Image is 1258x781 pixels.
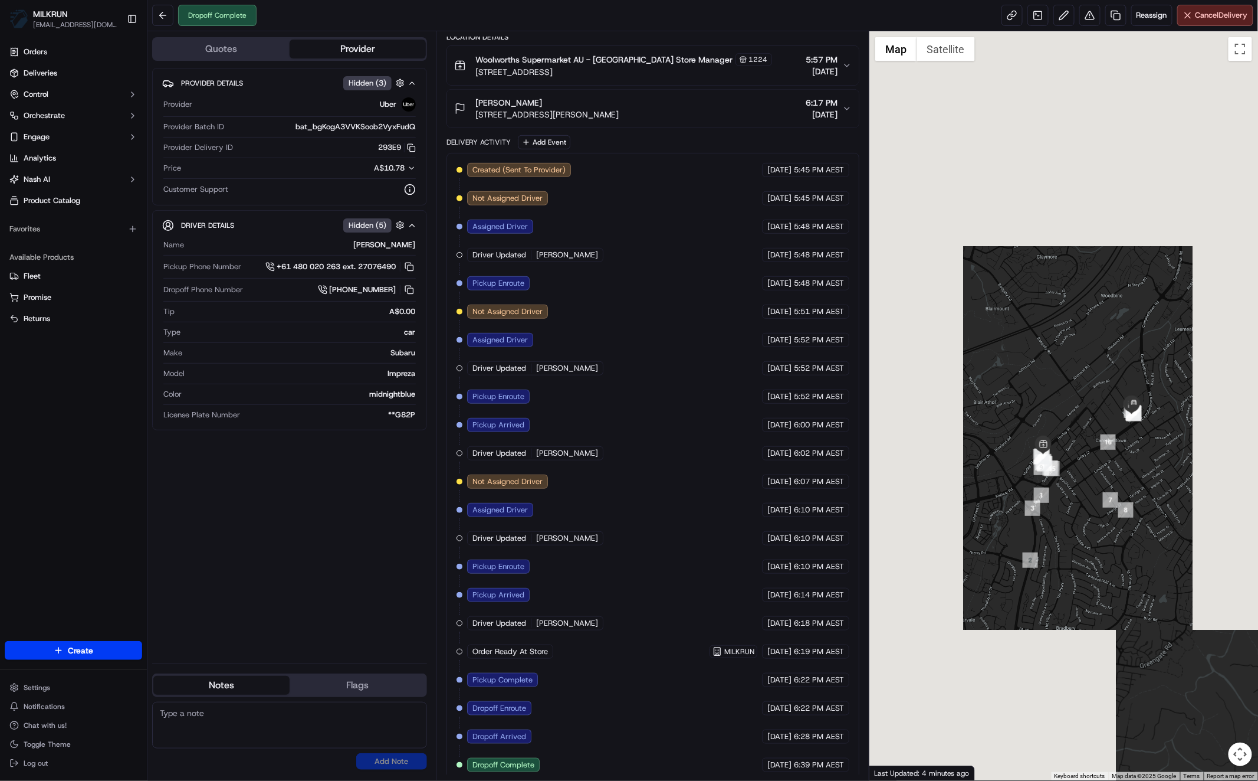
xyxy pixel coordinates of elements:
div: 17 [1126,406,1142,421]
span: 6:17 PM [806,97,837,109]
span: 5:48 PM AEST [794,278,844,289]
button: MILKRUN [33,8,68,20]
span: 6:07 PM AEST [794,476,844,487]
div: Subaru [187,348,416,358]
span: 6:10 PM AEST [794,561,844,572]
span: 6:10 PM AEST [794,533,844,544]
span: Not Assigned Driver [472,476,543,487]
span: Control [24,89,48,100]
button: Chat with us! [5,717,142,734]
span: Dropoff Complete [472,760,534,770]
span: Deliveries [24,68,57,79]
a: Product Catalog [5,191,142,210]
span: MILKRUN [724,647,754,656]
span: [DATE] [767,675,791,685]
span: 5:48 PM AEST [794,221,844,232]
span: [DATE] [767,505,791,515]
span: 5:52 PM AEST [794,391,844,402]
span: [DATE] [767,533,791,544]
span: [DATE] [767,646,791,657]
span: Hidden ( 5 ) [349,220,386,231]
span: Assigned Driver [472,221,528,232]
div: We're available if you need us! [40,125,149,134]
span: Analytics [24,153,56,164]
span: Orchestrate [24,110,65,121]
span: 6:10 PM AEST [794,505,844,515]
div: midnightblue [186,389,416,400]
span: Settings [24,683,50,692]
button: Woolworths Supermarket AU - [GEOGRAPHIC_DATA] Store Manager1224[STREET_ADDRESS]5:57 PM[DATE] [447,46,859,85]
span: [DATE] [767,250,791,260]
span: +61 480 020 263 ext. 27076490 [277,262,396,272]
button: Show street map [875,37,917,61]
div: A$0.00 [179,306,416,317]
span: [STREET_ADDRESS] [475,66,772,78]
span: Returns [24,313,50,324]
div: 7 [1103,492,1118,508]
button: Quotes [153,40,290,58]
span: Pickup Enroute [472,561,524,572]
button: Toggle fullscreen view [1229,37,1252,61]
span: Fleet [24,271,41,282]
a: Promise [9,292,137,303]
button: Fleet [5,267,142,286]
span: 6:14 PM AEST [794,590,844,600]
button: Notifications [5,698,142,715]
div: 8 [1118,502,1134,518]
button: Hidden (5) [343,218,408,233]
button: Returns [5,309,142,328]
span: Pickup Complete [472,675,533,685]
span: 5:48 PM AEST [794,250,844,260]
span: License Plate Number [163,410,240,420]
button: Driver DetailsHidden (5) [162,215,417,235]
button: Hidden (3) [343,76,408,90]
span: Promise [24,292,51,303]
button: Start new chat [201,116,215,130]
button: Orchestrate [5,106,142,125]
button: A$10.78 [312,163,416,174]
button: Nash AI [5,170,142,189]
button: Add Event [518,135,570,149]
img: uber-new-logo.jpeg [402,97,416,112]
span: [DATE] [767,448,791,459]
span: 5:45 PM AEST [794,165,844,175]
button: Reassign [1131,5,1172,26]
span: Reassign [1137,10,1167,21]
span: Assigned Driver [472,335,528,345]
a: Open this area in Google Maps (opens a new window) [872,765,911,780]
button: Keyboard shortcuts [1055,772,1105,780]
span: [DATE] [767,193,791,204]
div: 1 [1034,488,1049,503]
div: 3 [1025,501,1040,516]
span: Pylon [117,200,143,209]
button: Provider DetailsHidden (3) [162,73,417,93]
span: Driver Details [181,221,234,230]
span: [PERSON_NAME] [536,363,598,374]
span: Toggle Theme [24,740,71,749]
a: Orders [5,43,142,61]
button: Promise [5,288,142,307]
span: Provider [163,99,192,110]
a: Report a map error [1207,773,1254,779]
span: Price [163,163,181,174]
button: Toggle Theme [5,736,142,753]
a: [PHONE_NUMBER] [318,283,416,296]
img: MILKRUN [9,9,28,28]
span: 5:45 PM AEST [794,193,844,204]
div: 14 [1033,449,1049,465]
span: Pickup Arrived [472,420,524,430]
span: Dropoff Phone Number [163,285,243,295]
span: [PHONE_NUMBER] [330,285,396,295]
button: Flags [290,676,426,695]
span: Dropoff Enroute [472,703,526,714]
span: [DATE] [767,391,791,402]
span: [DATE] [806,109,837,120]
button: +61 480 020 263 ext. 27076490 [265,260,416,273]
span: [DATE] [767,476,791,487]
span: Not Assigned Driver [472,193,543,204]
span: Pickup Enroute [472,278,524,289]
span: API Documentation [111,171,189,183]
button: CancelDelivery [1177,5,1253,26]
span: Provider Delivery ID [163,142,233,153]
